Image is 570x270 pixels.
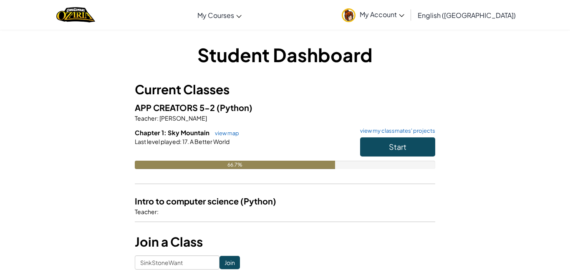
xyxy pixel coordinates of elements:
span: Teacher [135,114,157,122]
span: A Better World [189,138,230,145]
span: Last level played [135,138,180,145]
span: Teacher [135,208,157,215]
input: Join [219,256,240,269]
span: Start [389,142,406,151]
span: My Courses [197,11,234,20]
a: My Account [338,2,409,28]
span: English ([GEOGRAPHIC_DATA]) [418,11,516,20]
span: My Account [360,10,404,19]
div: 66.7% [135,161,335,169]
input: <Enter Class Code> [135,255,219,270]
a: view map [211,130,239,136]
a: English ([GEOGRAPHIC_DATA]) [414,4,520,26]
span: (Python) [217,102,252,113]
button: Start [360,137,435,156]
span: Intro to computer science [135,196,240,206]
h1: Student Dashboard [135,42,435,68]
a: view my classmates' projects [356,128,435,134]
span: APP CREATORS 5-2 [135,102,217,113]
img: Home [56,6,95,23]
a: My Courses [193,4,246,26]
span: 17. [182,138,189,145]
h3: Current Classes [135,80,435,99]
span: : [180,138,182,145]
a: Ozaria by CodeCombat logo [56,6,95,23]
span: : [157,208,159,215]
h3: Join a Class [135,232,435,251]
span: Chapter 1: Sky Mountain [135,129,211,136]
span: (Python) [240,196,276,206]
span: : [157,114,159,122]
img: avatar [342,8,356,22]
span: [PERSON_NAME] [159,114,207,122]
